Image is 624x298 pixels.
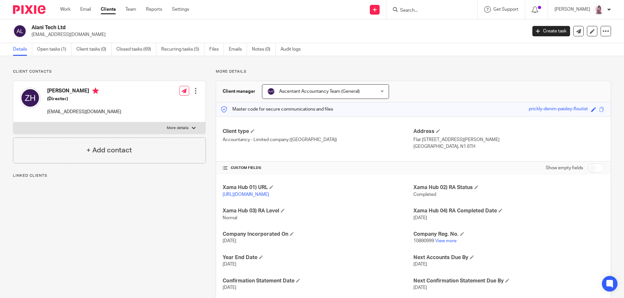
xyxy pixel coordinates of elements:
h4: CUSTOM FIELDS [223,165,413,171]
p: Master code for secure communications and files [221,106,333,113]
h4: Company Incorporated On [223,231,413,238]
h4: Xama Hub 02) RA Status [413,184,604,191]
h4: Xama Hub 04) RA Completed Date [413,208,604,214]
a: Emails [229,43,247,56]
a: View more [435,239,457,243]
div: prickly-denim-paisley-floutist [529,106,588,113]
p: More details [167,125,188,131]
h4: Client type [223,128,413,135]
a: Details [13,43,32,56]
p: Linked clients [13,173,206,178]
a: Team [125,6,136,13]
a: Recurring tasks (5) [161,43,204,56]
p: [EMAIL_ADDRESS][DOMAIN_NAME] [47,109,121,115]
p: Client contacts [13,69,206,74]
a: Email [80,6,91,13]
a: Work [60,6,71,13]
span: Completed [413,192,436,197]
i: Primary [92,88,99,94]
h4: + Add contact [86,145,132,155]
a: Client tasks (0) [76,43,111,56]
p: [GEOGRAPHIC_DATA], N1 6TH [413,143,604,150]
h4: Company Reg. No. [413,231,604,238]
span: Ascentant Accountancy Team (General) [279,89,360,94]
p: Flat [STREET_ADDRESS][PERSON_NAME] [413,137,604,143]
h2: Alani Tech Ltd [32,24,424,31]
h5: (Director) [47,96,121,102]
span: [DATE] [413,216,427,220]
a: Open tasks (1) [37,43,71,56]
span: Normal [223,216,237,220]
a: Clients [101,6,116,13]
p: [PERSON_NAME] [554,6,590,13]
span: Get Support [493,7,518,12]
input: Search [399,8,458,14]
a: Reports [146,6,162,13]
a: Create task [532,26,570,36]
a: Settings [172,6,189,13]
a: [URL][DOMAIN_NAME] [223,192,269,197]
h4: Address [413,128,604,135]
img: svg%3E [20,88,41,108]
p: Accountancy - Limited company ([GEOGRAPHIC_DATA]) [223,137,413,143]
span: [DATE] [413,285,427,290]
img: svg%3E [267,88,275,95]
a: Files [209,43,224,56]
h4: Confirmation Statement Date [223,278,413,284]
p: [EMAIL_ADDRESS][DOMAIN_NAME] [32,31,523,38]
a: Audit logs [280,43,305,56]
h4: Xama Hub 03) RA Level [223,208,413,214]
h4: Year End Date [223,254,413,261]
h4: Next Confirmation Statement Due By [413,278,604,284]
h4: Next Accounts Due By [413,254,604,261]
span: [DATE] [223,262,236,267]
span: [DATE] [413,262,427,267]
label: Show empty fields [546,165,583,171]
span: [DATE] [223,285,236,290]
img: Pixie [13,5,45,14]
h4: [PERSON_NAME] [47,88,121,96]
span: 10880999 [413,239,434,243]
img: KD3.png [593,5,604,15]
a: Closed tasks (69) [116,43,156,56]
h3: Client manager [223,88,255,95]
span: [DATE] [223,239,236,243]
img: svg%3E [13,24,27,38]
a: Notes (0) [252,43,276,56]
p: More details [216,69,611,74]
h4: Xama Hub 01) URL [223,184,413,191]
